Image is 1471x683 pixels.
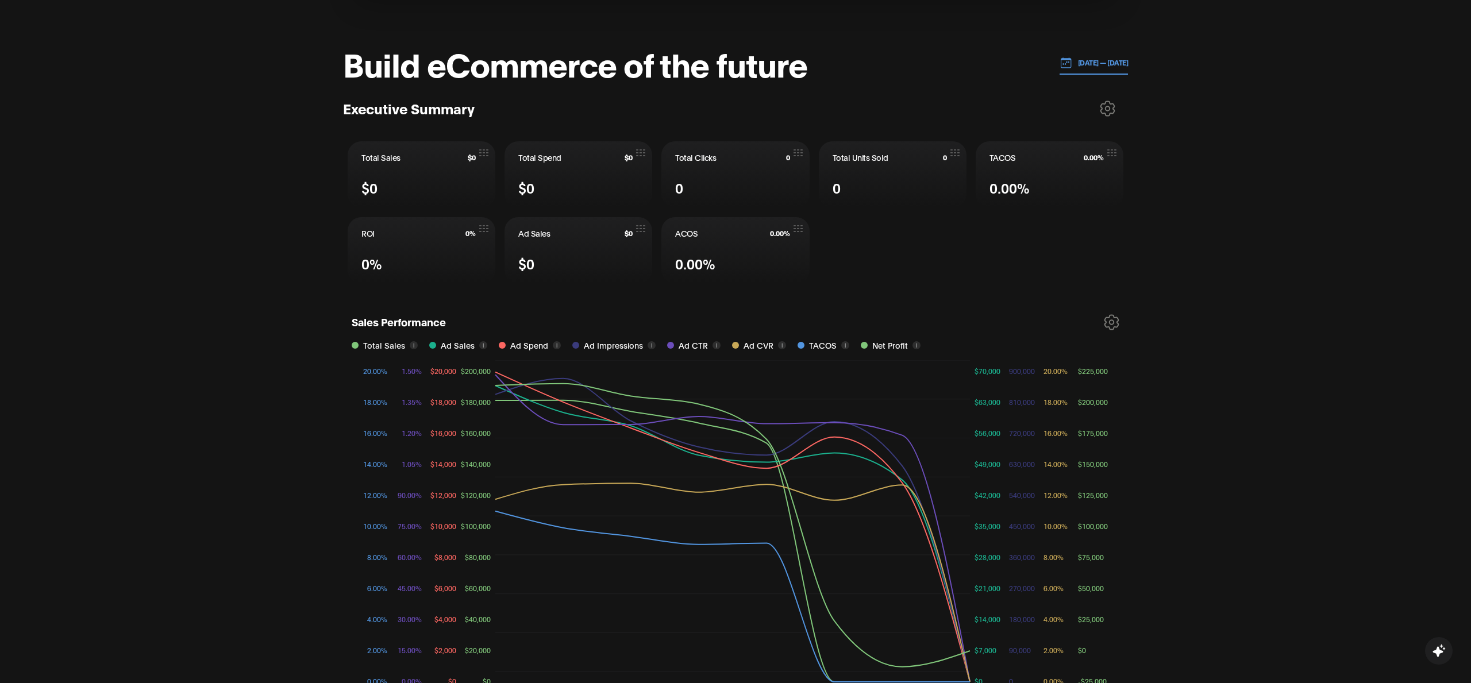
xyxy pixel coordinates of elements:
[975,615,1000,623] tspan: $14,000
[367,584,387,592] tspan: 6.00%
[975,366,1000,375] tspan: $70,000
[434,646,456,654] tspan: $2,000
[661,141,809,208] button: Total Clicks00
[465,615,491,623] tspan: $40,000
[1078,429,1108,437] tspan: $175,000
[975,522,1000,530] tspan: $35,000
[975,429,1000,437] tspan: $56,000
[989,152,1016,163] span: TACOS
[402,398,422,406] tspan: 1.35%
[1078,522,1108,530] tspan: $100,000
[1043,646,1064,654] tspan: 2.00%
[518,152,561,163] span: Total Spend
[661,217,809,284] button: ACOS0.00%0.00%
[363,460,387,468] tspan: 14.00%
[363,522,387,530] tspan: 10.00%
[367,615,387,623] tspan: 4.00%
[367,646,387,654] tspan: 2.00%
[648,341,656,349] button: i
[361,177,378,198] span: $0
[744,339,773,352] span: Ad CVR
[1009,615,1035,623] tspan: 180,000
[434,553,456,561] tspan: $8,000
[1060,56,1072,69] img: 01.01.24 — 07.01.24
[363,366,387,375] tspan: 20.00%
[1060,51,1129,75] button: [DATE] — [DATE]
[343,99,475,117] h3: Executive Summary
[465,646,491,654] tspan: $20,000
[976,141,1123,208] button: TACOS0.00%0.00%
[430,522,456,530] tspan: $10,000
[943,153,947,161] span: 0
[461,491,491,499] tspan: $120,000
[625,153,633,161] span: $0
[410,341,418,349] button: i
[461,366,491,375] tspan: $200,000
[1078,491,1108,499] tspan: $125,000
[348,217,495,284] button: ROI0%0%
[912,341,921,349] button: i
[518,253,534,273] span: $0
[402,460,422,468] tspan: 1.05%
[809,339,837,352] span: TACOS
[518,227,550,239] span: Ad Sales
[1009,522,1035,530] tspan: 450,000
[1043,366,1068,375] tspan: 20.00%
[1043,398,1068,406] tspan: 18.00%
[1043,615,1064,623] tspan: 4.00%
[468,153,476,161] span: $0
[367,553,387,561] tspan: 8.00%
[679,339,708,352] span: Ad CTR
[398,584,422,592] tspan: 45.00%
[1078,553,1104,561] tspan: $75,000
[1078,398,1108,406] tspan: $200,000
[841,341,849,349] button: i
[363,491,387,499] tspan: 12.00%
[441,339,475,352] span: Ad Sales
[1078,646,1086,654] tspan: $0
[430,398,456,406] tspan: $18,000
[398,615,422,623] tspan: 30.00%
[510,339,548,352] span: Ad Spend
[1043,491,1068,499] tspan: 12.00%
[398,646,422,654] tspan: 15.00%
[675,253,715,273] span: 0.00%
[975,398,1000,406] tspan: $63,000
[1078,366,1108,375] tspan: $225,000
[1009,646,1031,654] tspan: 90,000
[402,429,422,437] tspan: 1.20%
[778,341,786,349] button: i
[819,141,966,208] button: Total Units Sold00
[430,491,456,499] tspan: $12,000
[361,253,382,273] span: 0%
[1043,460,1068,468] tspan: 14.00%
[461,398,491,406] tspan: $180,000
[625,229,633,237] span: $0
[479,341,487,349] button: i
[361,152,401,163] span: Total Sales
[505,141,652,208] button: Total Spend$0$0
[505,217,652,284] button: Ad Sales$0$0
[975,646,996,654] tspan: $7,000
[1009,584,1035,592] tspan: 270,000
[1078,615,1104,623] tspan: $25,000
[461,429,491,437] tspan: $160,000
[434,615,456,623] tspan: $4,000
[1084,153,1104,161] span: 0.00%
[434,584,456,592] tspan: $6,000
[1009,491,1035,499] tspan: 540,000
[361,227,375,239] span: ROI
[833,152,888,163] span: Total Units Sold
[465,584,491,592] tspan: $60,000
[675,152,716,163] span: Total Clicks
[675,177,683,198] span: 0
[975,584,1000,592] tspan: $21,000
[461,460,491,468] tspan: $140,000
[398,553,422,561] tspan: 60.00%
[713,341,721,349] button: i
[363,339,405,352] span: Total Sales
[770,229,790,237] span: 0.00%
[1009,366,1035,375] tspan: 900,000
[975,491,1000,499] tspan: $42,000
[786,153,790,161] span: 0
